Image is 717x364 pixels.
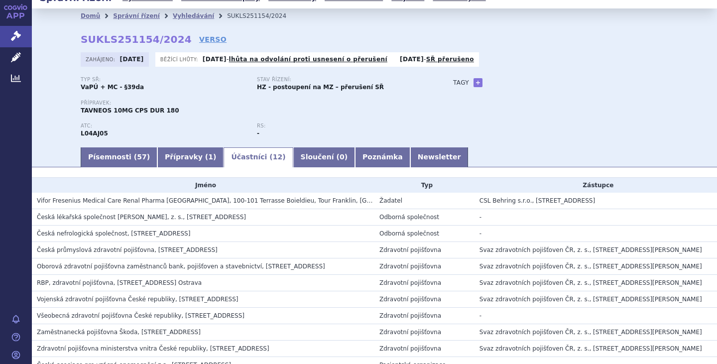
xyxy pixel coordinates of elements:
[257,77,423,83] p: Stav řízení:
[379,230,439,237] span: Odborná společnost
[173,12,214,19] a: Vyhledávání
[479,312,481,319] span: -
[479,345,702,352] span: Svaz zdravotních pojišťoven ČR, z. s., [STREET_ADDRESS][PERSON_NAME]
[410,147,469,167] a: Newsletter
[257,123,423,129] p: RS:
[379,246,441,253] span: Zdravotní pojišťovna
[400,55,474,63] p: -
[479,279,702,286] span: Svaz zdravotních pojišťoven ČR, z. s., [STREET_ADDRESS][PERSON_NAME]
[257,130,259,137] strong: -
[379,279,441,286] span: Zdravotní pojišťovna
[37,197,562,204] span: Vifor Fresenius Medical Care Renal Pharma France, 100-101 Terrasse Boieldieu, Tour Franklin, La D...
[229,56,387,63] a: lhůta na odvolání proti usnesení o přerušení
[400,56,424,63] strong: [DATE]
[37,296,239,303] span: Vojenská zdravotní pojišťovna České republiky, Drahobejlova 1404/4, Praha 9
[208,153,213,161] span: 1
[199,34,227,44] a: VERSO
[37,312,244,319] span: Všeobecná zdravotní pojišťovna České republiky, Orlická 2020/4, Praha 3
[32,178,374,193] th: Jméno
[379,296,441,303] span: Zdravotní pojišťovna
[37,329,201,336] span: Zaměstnanecká pojišťovna Škoda, Husova 302, Mladá Boleslav
[37,214,246,221] span: Česká lékařská společnost Jana Evangelisty Purkyně, z. s., Sokolská 490/31, Praha
[86,55,117,63] span: Zahájeno:
[479,329,702,336] span: Svaz zdravotních pojišťoven ČR, z. s., [STREET_ADDRESS][PERSON_NAME]
[81,130,108,137] strong: AVAKOPAN
[203,56,227,63] strong: [DATE]
[479,197,595,204] span: CSL Behring s.r.o., [STREET_ADDRESS]
[157,147,224,167] a: Přípravky (1)
[379,263,441,270] span: Zdravotní pojišťovna
[137,153,146,161] span: 57
[113,12,160,19] a: Správní řízení
[479,296,702,303] span: Svaz zdravotních pojišťoven ČR, z. s., [STREET_ADDRESS][PERSON_NAME]
[379,329,441,336] span: Zdravotní pojišťovna
[479,246,702,253] span: Svaz zdravotních pojišťoven ČR, z. s., [STREET_ADDRESS][PERSON_NAME]
[379,197,402,204] span: Žadatel
[37,230,190,237] span: Česká nefrologická společnost, U nemocnice 499/2, Praha 2 - Nové Město, CZ
[379,312,441,319] span: Zdravotní pojišťovna
[37,263,325,270] span: Oborová zdravotní pojišťovna zaměstnanců bank, pojišťoven a stavebnictví, Roškotova 1225/1, Praha 4
[355,147,410,167] a: Poznámka
[120,56,144,63] strong: [DATE]
[81,12,100,19] a: Domů
[293,147,355,167] a: Sloučení (0)
[81,123,247,129] p: ATC:
[81,100,433,106] p: Přípravek:
[453,77,469,89] h3: Tagy
[81,84,144,91] strong: VaPÚ + MC - §39da
[379,345,441,352] span: Zdravotní pojišťovna
[81,33,192,45] strong: SUKLS251154/2024
[273,153,282,161] span: 12
[479,214,481,221] span: -
[426,56,474,63] a: SŘ přerušeno
[479,263,702,270] span: Svaz zdravotních pojišťoven ČR, z. s., [STREET_ADDRESS][PERSON_NAME]
[37,279,202,286] span: RBP, zdravotní pojišťovna, Michálkovická 967/108, Slezská Ostrava
[81,77,247,83] p: Typ SŘ:
[474,78,482,87] a: +
[37,345,269,352] span: Zdravotní pojišťovna ministerstva vnitra České republiky, Vinohradská 2577/178, Praha 3 - Vinohra...
[340,153,345,161] span: 0
[81,147,157,167] a: Písemnosti (57)
[203,55,387,63] p: -
[374,178,475,193] th: Typ
[379,214,439,221] span: Odborná společnost
[475,178,717,193] th: Zástupce
[479,230,481,237] span: -
[160,55,200,63] span: Běžící lhůty:
[227,8,299,23] li: SUKLS251154/2024
[37,246,218,253] span: Česká průmyslová zdravotní pojišťovna, Jeremenkova 161/11, Ostrava - Vítkovice
[257,84,384,91] strong: HZ - postoupení na MZ – přerušení SŘ
[81,107,179,114] span: TAVNEOS 10MG CPS DUR 180
[224,147,293,167] a: Účastníci (12)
